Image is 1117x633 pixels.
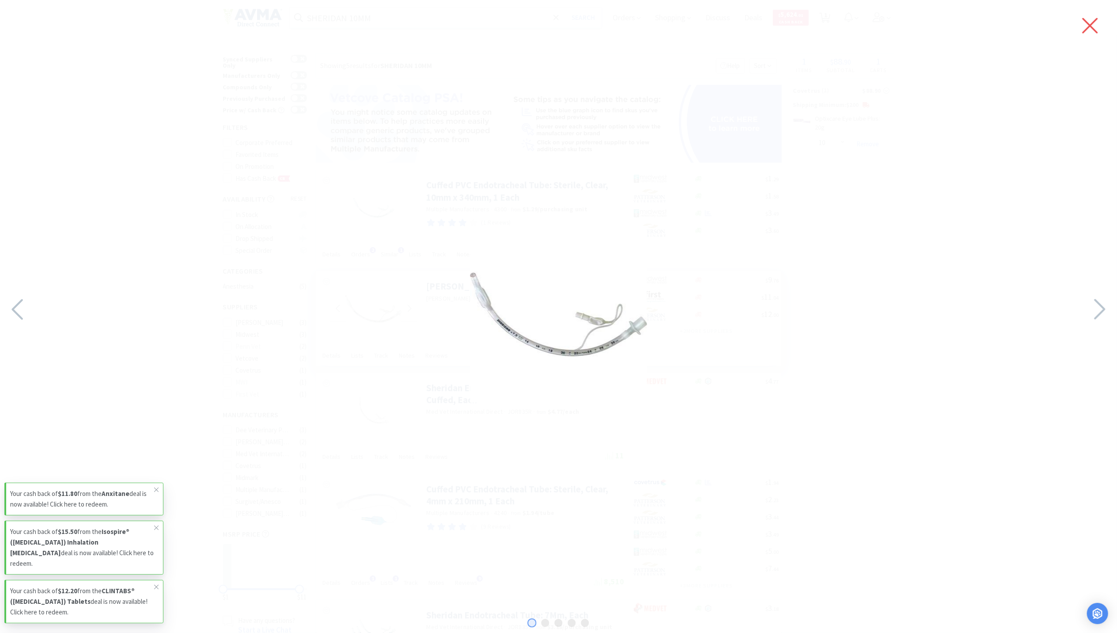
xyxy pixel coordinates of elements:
[1087,603,1108,624] div: Open Intercom Messenger
[581,618,590,626] button: 5
[102,489,129,498] strong: Anxitane
[528,618,537,626] button: 1
[58,489,77,498] strong: $11.80
[10,526,154,569] p: Your cash back of from the deal is now available! Click here to redeem.
[541,618,550,626] button: 2
[568,618,576,626] button: 4
[58,587,77,595] strong: $12.20
[10,527,129,557] strong: Isospire® ([MEDICAL_DATA]) Inhalation [MEDICAL_DATA]
[10,488,154,510] p: Your cash back of from the deal is now available! Click here to redeem.
[554,618,563,626] button: 3
[58,527,77,536] strong: $15.50
[10,586,154,618] p: Your cash back of from the deal is now available! Click here to redeem.
[470,226,647,403] img: 590ec12c7bbd482c89016d54c051d904_58997.jpeg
